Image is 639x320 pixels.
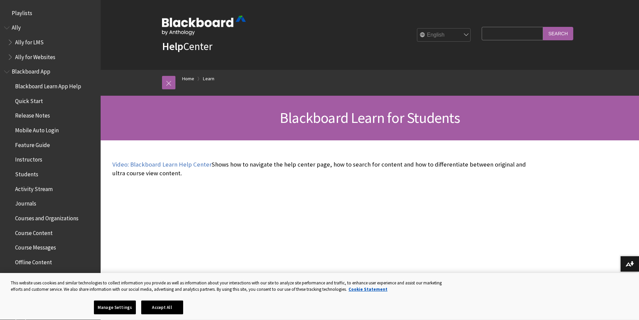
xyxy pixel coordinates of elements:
span: Courses and Organizations [15,213,78,222]
a: Video: Blackboard Learn Help Center [112,161,212,169]
span: Quick Start [15,95,43,104]
nav: Book outline for Playlists [4,7,97,19]
input: Search [543,27,573,40]
span: Course Content [15,227,53,236]
span: Journals [15,198,36,207]
span: Activity Stream [15,183,53,192]
strong: Help [162,40,183,53]
button: Accept All [141,301,183,315]
a: HelpCenter [162,40,212,53]
a: More information about your privacy, opens in a new tab [349,287,387,292]
span: Mobile Auto Login [15,125,59,134]
span: Course Messages [15,242,56,251]
span: Release Notes [15,110,50,119]
span: Announcements [15,271,55,280]
span: Playlists [12,7,32,16]
span: Blackboard Learn for Students [280,108,460,127]
a: Home [182,75,194,83]
a: Learn [203,75,214,83]
span: Ally for LMS [15,37,44,46]
span: Ally [12,22,21,31]
span: Blackboard Learn App Help [15,81,81,90]
div: This website uses cookies and similar technologies to collect information you provide as well as ... [11,280,447,293]
select: Site Language Selector [417,29,471,42]
button: Manage Settings [94,301,136,315]
span: Instructors [15,154,42,163]
span: Students [15,169,38,178]
span: Ally for Websites [15,51,55,60]
span: Blackboard App [12,66,50,75]
nav: Book outline for Anthology Ally Help [4,22,97,63]
p: Shows how to navigate the help center page, how to search for content and how to differentiate be... [112,160,528,178]
img: Blackboard by Anthology [162,16,246,35]
span: Feature Guide [15,139,50,148]
span: Offline Content [15,257,52,266]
